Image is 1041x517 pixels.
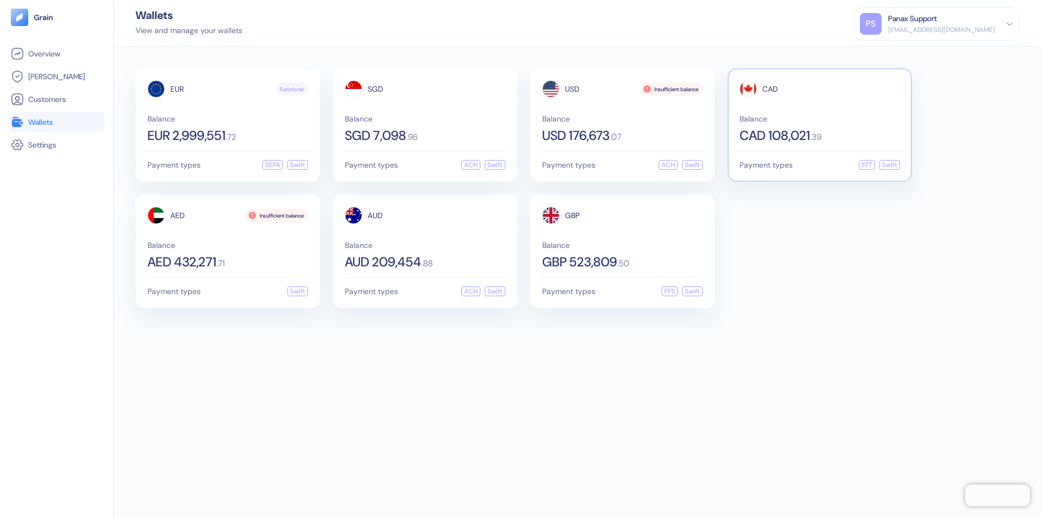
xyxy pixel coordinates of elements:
[28,48,60,59] span: Overview
[11,70,102,83] a: [PERSON_NAME]
[421,259,433,268] span: . 88
[170,85,184,93] span: EUR
[740,115,900,123] span: Balance
[345,256,421,269] span: AUD 209,454
[147,161,201,169] span: Payment types
[461,160,480,170] div: ACH
[147,241,308,249] span: Balance
[565,212,580,219] span: GBP
[345,288,398,295] span: Payment types
[659,160,678,170] div: ACH
[609,133,621,142] span: . 07
[485,160,505,170] div: Swift
[888,13,937,24] div: Panax Support
[28,94,66,105] span: Customers
[617,259,629,268] span: . 50
[11,138,102,151] a: Settings
[345,161,398,169] span: Payment types
[485,286,505,296] div: Swift
[542,256,617,269] span: GBP 523,809
[368,212,383,219] span: AUD
[136,10,242,21] div: Wallets
[565,85,580,93] span: USD
[965,484,1030,506] iframe: Chatra live chat
[542,129,609,142] span: USD 176,673
[879,160,900,170] div: Swift
[345,241,505,249] span: Balance
[682,160,703,170] div: Swift
[682,286,703,296] div: Swift
[11,116,102,129] a: Wallets
[860,13,882,35] div: PS
[888,25,995,35] div: [EMAIL_ADDRESS][DOMAIN_NAME]
[542,288,595,295] span: Payment types
[287,160,308,170] div: Swift
[542,115,703,123] span: Balance
[368,85,383,93] span: SGD
[262,160,283,170] div: SEPA
[136,25,242,36] div: View and manage your wallets
[226,133,236,142] span: . 72
[28,117,53,127] span: Wallets
[542,161,595,169] span: Payment types
[34,14,54,21] img: logo
[287,286,308,296] div: Swift
[345,129,406,142] span: SGD 7,098
[280,85,304,93] span: Functional
[246,209,308,222] div: Insufficient balance
[147,288,201,295] span: Payment types
[406,133,417,142] span: . 96
[740,129,810,142] span: CAD 108,021
[661,286,678,296] div: FPS
[810,133,821,142] span: . 39
[859,160,875,170] div: EFT
[147,115,308,123] span: Balance
[216,259,225,268] span: . 71
[762,85,778,93] span: CAD
[170,212,185,219] span: AED
[11,9,28,26] img: logo-tablet-V2.svg
[345,115,505,123] span: Balance
[461,286,480,296] div: ACH
[28,71,85,82] span: [PERSON_NAME]
[147,256,216,269] span: AED 432,271
[147,129,226,142] span: EUR 2,999,551
[28,139,56,150] span: Settings
[11,93,102,106] a: Customers
[542,241,703,249] span: Balance
[740,161,793,169] span: Payment types
[640,82,703,95] div: Insufficient balance
[11,47,102,60] a: Overview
